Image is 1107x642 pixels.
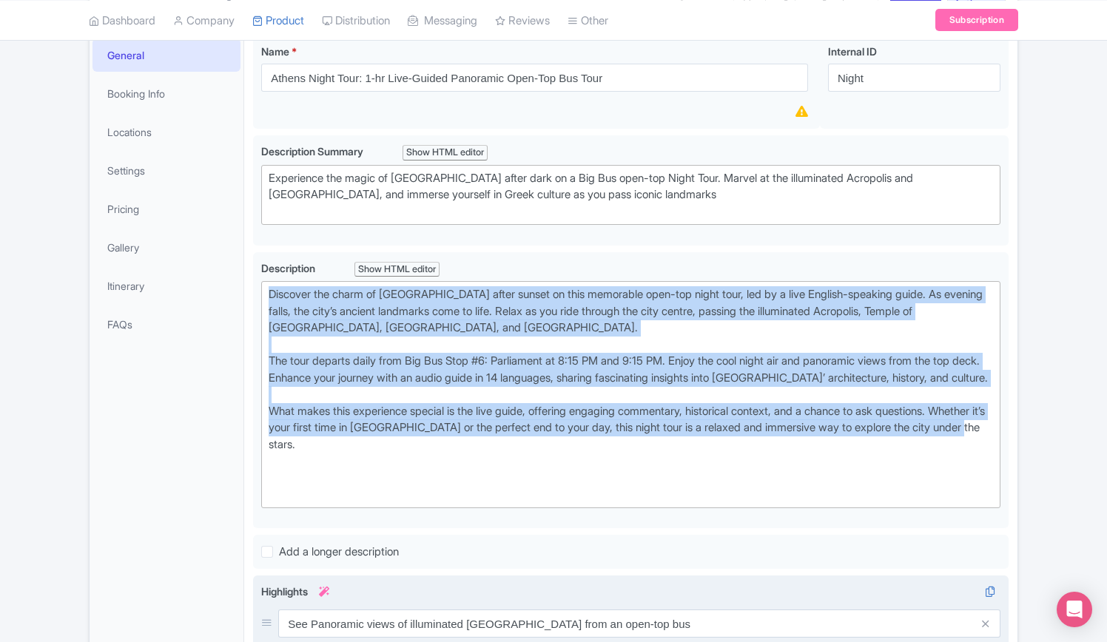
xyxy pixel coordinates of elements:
[92,77,240,110] a: Booking Info
[92,192,240,226] a: Pricing
[92,154,240,187] a: Settings
[269,170,993,220] div: Experience the magic of [GEOGRAPHIC_DATA] after dark on a Big Bus open-top Night Tour. Marvel at ...
[92,231,240,264] a: Gallery
[261,262,317,274] span: Description
[279,544,399,558] span: Add a longer description
[935,9,1018,31] a: Subscription
[92,308,240,341] a: FAQs
[261,45,289,58] span: Name
[92,269,240,303] a: Itinerary
[1057,592,1092,627] div: Open Intercom Messenger
[828,45,877,58] span: Internal ID
[269,286,993,503] div: Discover the charm of [GEOGRAPHIC_DATA] after sunset on this memorable open-top night tour, led b...
[92,115,240,149] a: Locations
[261,145,366,158] span: Description Summary
[354,262,440,277] div: Show HTML editor
[403,145,488,160] div: Show HTML editor
[92,38,240,72] a: General
[261,585,308,598] span: Highlights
